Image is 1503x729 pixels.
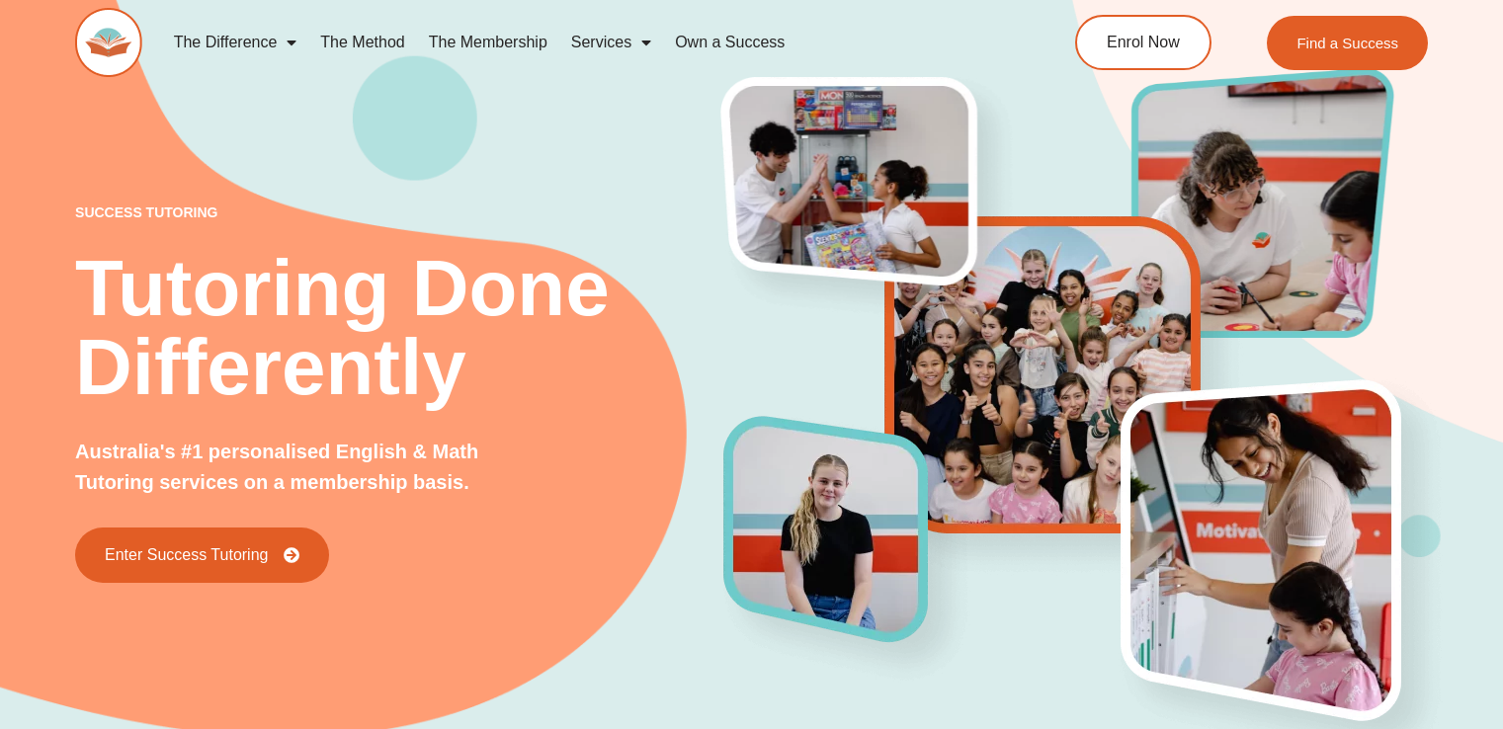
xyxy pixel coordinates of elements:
nav: Menu [162,20,998,65]
a: Own a Success [663,20,796,65]
h2: Tutoring Done Differently [75,249,724,407]
a: Find a Success [1267,16,1428,70]
span: Find a Success [1296,36,1398,50]
span: Enter Success Tutoring [105,547,268,563]
a: The Membership [417,20,559,65]
a: Services [559,20,663,65]
p: success tutoring [75,205,724,219]
a: Enrol Now [1075,15,1211,70]
span: Enrol Now [1107,35,1180,50]
a: Enter Success Tutoring [75,527,329,583]
p: Australia's #1 personalised English & Math Tutoring services on a membership basis. [75,437,549,498]
a: The Method [308,20,416,65]
a: The Difference [162,20,309,65]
